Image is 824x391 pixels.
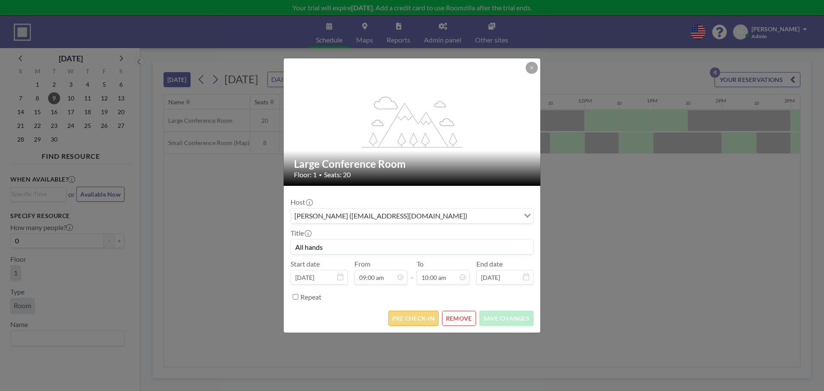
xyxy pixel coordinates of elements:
span: • [319,172,322,178]
g: flex-grow: 1.2; [362,96,463,147]
button: REMOVE [442,311,476,326]
input: Search for option [470,210,519,221]
label: End date [476,260,503,268]
label: To [417,260,424,268]
label: Start date [291,260,320,268]
div: Search for option [291,209,533,223]
label: Repeat [300,293,321,301]
span: [PERSON_NAME] ([EMAIL_ADDRESS][DOMAIN_NAME]) [293,210,469,221]
label: From [354,260,370,268]
span: - [411,263,413,282]
label: Title [291,229,311,237]
input: (No title) [291,239,533,254]
button: PRE CHECK-IN [388,311,439,326]
span: Floor: 1 [294,170,317,179]
label: Host [291,198,312,206]
span: Seats: 20 [324,170,351,179]
h2: Large Conference Room [294,158,531,170]
button: SAVE CHANGES [479,311,533,326]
